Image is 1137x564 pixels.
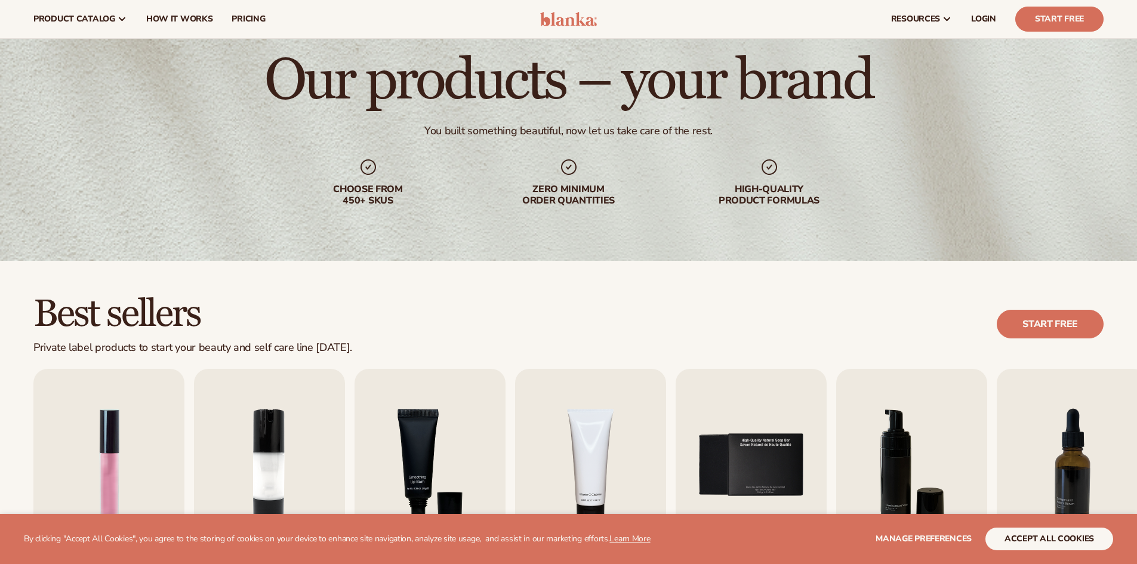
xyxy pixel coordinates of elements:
span: LOGIN [971,14,996,24]
div: Choose from 450+ Skus [292,184,445,207]
div: You built something beautiful, now let us take care of the rest. [424,124,713,138]
div: Zero minimum order quantities [492,184,645,207]
span: product catalog [33,14,115,24]
a: Learn More [609,533,650,544]
span: pricing [232,14,265,24]
a: Start Free [1015,7,1104,32]
span: How It Works [146,14,213,24]
span: resources [891,14,940,24]
a: Start free [997,310,1104,338]
h1: Our products – your brand [264,53,873,110]
div: High-quality product formulas [693,184,846,207]
button: accept all cookies [985,528,1113,550]
h2: Best sellers [33,294,352,334]
button: Manage preferences [876,528,972,550]
p: By clicking "Accept All Cookies", you agree to the storing of cookies on your device to enhance s... [24,534,651,544]
span: Manage preferences [876,533,972,544]
div: Private label products to start your beauty and self care line [DATE]. [33,341,352,355]
img: logo [540,12,597,26]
